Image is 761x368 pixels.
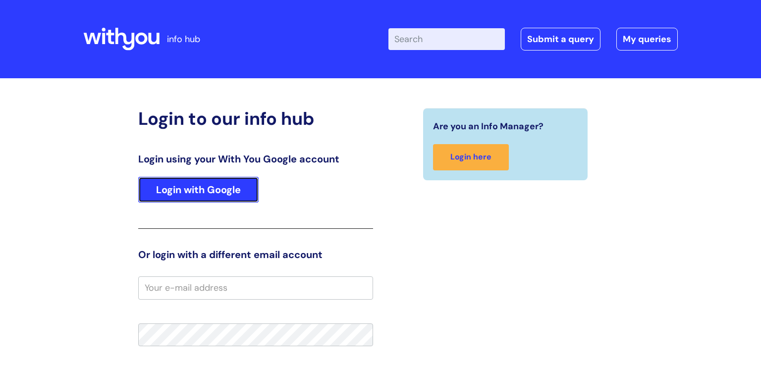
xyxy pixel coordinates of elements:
a: Submit a query [521,28,600,51]
input: Search [388,28,505,50]
a: Login with Google [138,177,259,203]
h3: Login using your With You Google account [138,153,373,165]
h2: Login to our info hub [138,108,373,129]
h3: Or login with a different email account [138,249,373,261]
a: Login here [433,144,509,170]
p: info hub [167,31,200,47]
a: My queries [616,28,678,51]
span: Are you an Info Manager? [433,118,544,134]
input: Your e-mail address [138,276,373,299]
